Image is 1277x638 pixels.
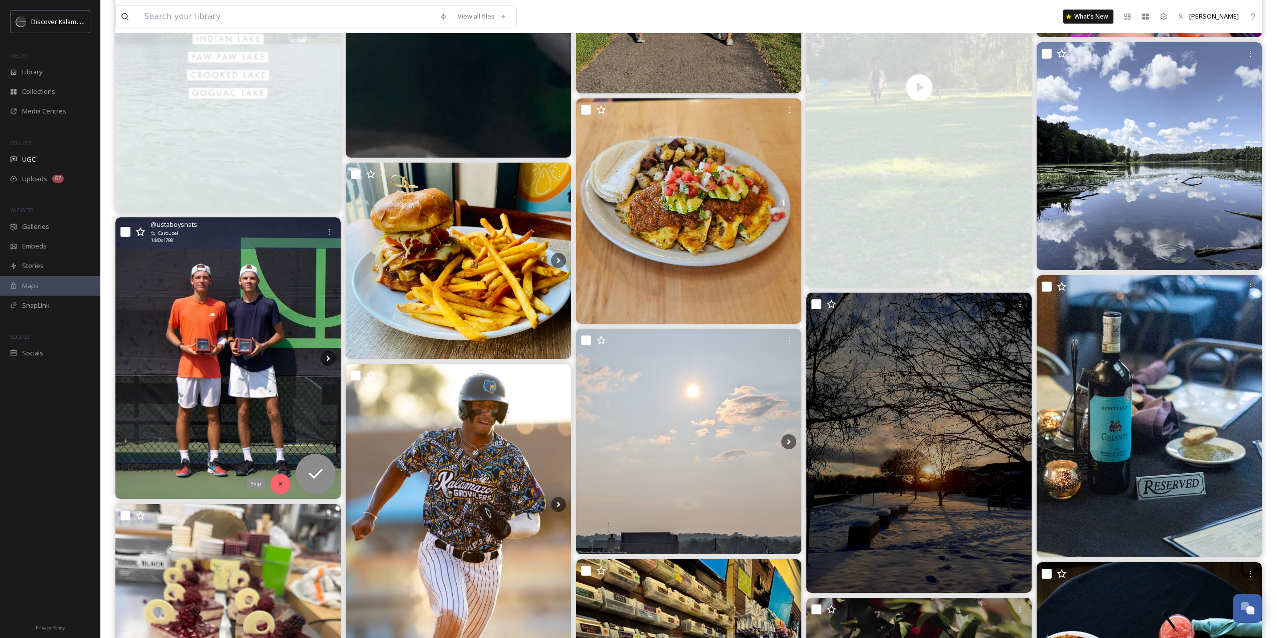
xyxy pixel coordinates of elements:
span: Library [22,67,42,77]
span: Privacy Policy [36,624,65,631]
span: Galleries [22,222,49,231]
span: WIDGETS [10,206,33,214]
img: Asylum Lake #asylumlake #asylumlakepreserve #kalamazoo #kalamazoomichigan #nature #naturephotogra... [1037,42,1262,270]
span: Collections [22,87,55,96]
input: Search your library [139,6,435,28]
img: Good food tastes even better with good company. Bring your favorite people, share a bottle of win... [1037,275,1262,557]
span: Media Centres [22,106,66,116]
img: channels4_profile.jpg [16,17,26,27]
a: View all files [453,7,511,26]
span: MEDIA [10,52,28,59]
a: Privacy Policy [36,621,65,633]
span: UGC [22,155,36,164]
img: ✨A golden promise in a silver world✨ #WinterSunset #Kalamazoo #PureMichigan #SnowScape #SunsetMag... [806,293,1032,593]
img: It's the weekend! Treat yourself 💫 August Special #2 - Hakuna Frittata egg frittata with chorizo,... [576,98,801,324]
span: [PERSON_NAME] [1189,12,1239,21]
span: Stories [22,261,44,271]
div: 87 [52,175,64,183]
span: @ ustaboysnats [151,220,197,229]
span: Discover Kalamazoo [31,17,91,26]
span: Socials [22,348,43,358]
span: SOCIALS [10,333,30,340]
span: Maps [22,281,39,291]
div: Skip [247,478,265,489]
img: Today’s Special :: Sweet Heat Burger! It’s TUESDAY and that means MUSIC BINGO NIGHT! Music Bingo ... [346,163,571,359]
span: Carousel [158,230,178,237]
img: Downtown 💕#kalamazoo [576,329,801,554]
span: Uploads [22,174,47,184]
a: [PERSON_NAME] [1173,7,1244,26]
span: SnapLink [22,301,50,310]
button: Open Chat [1233,594,1262,623]
span: Embeds [22,241,47,251]
span: COLLECT [10,139,32,147]
span: 1440 x 1798 [151,237,173,244]
a: What's New [1063,10,1113,24]
img: 18s Doubles Third Place | Theo Hegarty and Noble Renfrow Fourth Place | Bryan Assi and Justin Lin... [115,217,341,499]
